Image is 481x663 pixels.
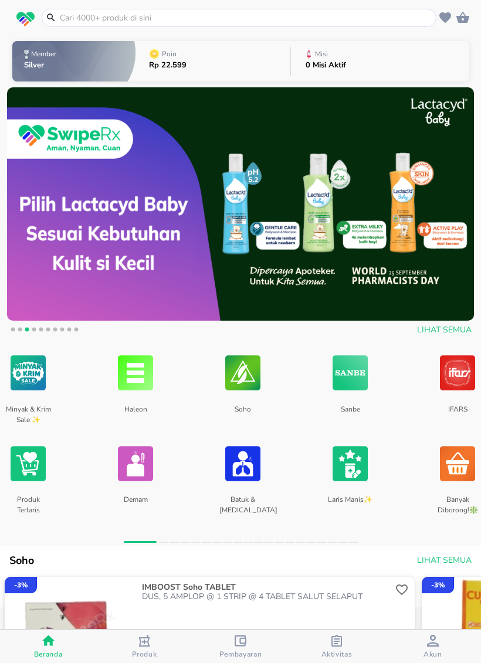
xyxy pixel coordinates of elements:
[11,437,46,490] img: Produk Terlaris
[7,87,474,321] img: 762df2d0-1c57-4a48-bdc4-bee17debecfe.jpeg
[42,325,54,337] button: 6
[225,437,260,490] img: Batuk & Flu
[142,583,391,592] p: IMBOOST Soho TABLET
[440,437,475,490] img: Banyak Diborong!❇️
[434,490,480,521] p: Banyak Diborong!❇️
[289,630,385,663] button: Aktivitas
[21,325,33,337] button: 3
[7,325,19,337] button: 1
[5,399,51,430] p: Minyak & Krim Sale ✨
[16,12,35,27] img: logo_swiperx_s.bd005f3b.svg
[333,437,368,490] img: Laris Manis✨
[34,650,63,659] span: Beranda
[162,50,177,57] p: Poin
[96,630,192,663] button: Produk
[321,650,353,659] span: Aktivitas
[306,62,346,69] p: 0 Misi Aktif
[219,490,266,521] p: Batuk & [MEDICAL_DATA]
[417,323,472,338] span: Lihat Semua
[385,630,481,663] button: Akun
[24,62,59,69] p: Silver
[70,325,82,337] button: 10
[11,346,46,399] img: Minyak & Krim Sale ✨
[412,550,474,572] button: Lihat Semua
[5,490,51,521] p: Produk Terlaris
[118,346,153,399] img: Haleon
[14,580,28,590] p: - 3 %
[112,399,158,430] p: Haleon
[35,325,47,337] button: 5
[12,38,136,84] button: MemberSilver
[219,650,262,659] span: Pembayaran
[434,399,480,430] p: IFARS
[136,38,291,84] button: PoinRp 22.599
[59,12,433,24] input: Cari 4000+ produk di sini
[192,630,289,663] button: Pembayaran
[142,592,393,601] p: DUS, 5 AMPLOP @ 1 STRIP @ 4 TABLET SALUT SELAPUT
[219,399,266,430] p: Soho
[149,62,187,69] p: Rp 22.599
[132,650,157,659] span: Produk
[49,325,61,337] button: 7
[14,325,26,337] button: 2
[315,50,328,57] p: Misi
[118,437,153,490] img: Demam
[28,325,40,337] button: 4
[412,319,474,341] button: Lihat Semua
[327,490,373,521] p: Laris Manis✨
[424,650,442,659] span: Akun
[225,346,260,399] img: Soho
[56,325,68,337] button: 8
[440,346,475,399] img: IFARS
[112,490,158,521] p: Demam
[291,38,469,84] button: Misi0 Misi Aktif
[63,325,75,337] button: 9
[333,346,368,399] img: Sanbe
[431,580,445,590] p: - 3 %
[327,399,373,430] p: Sanbe
[417,553,472,568] span: Lihat Semua
[31,50,56,57] p: Member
